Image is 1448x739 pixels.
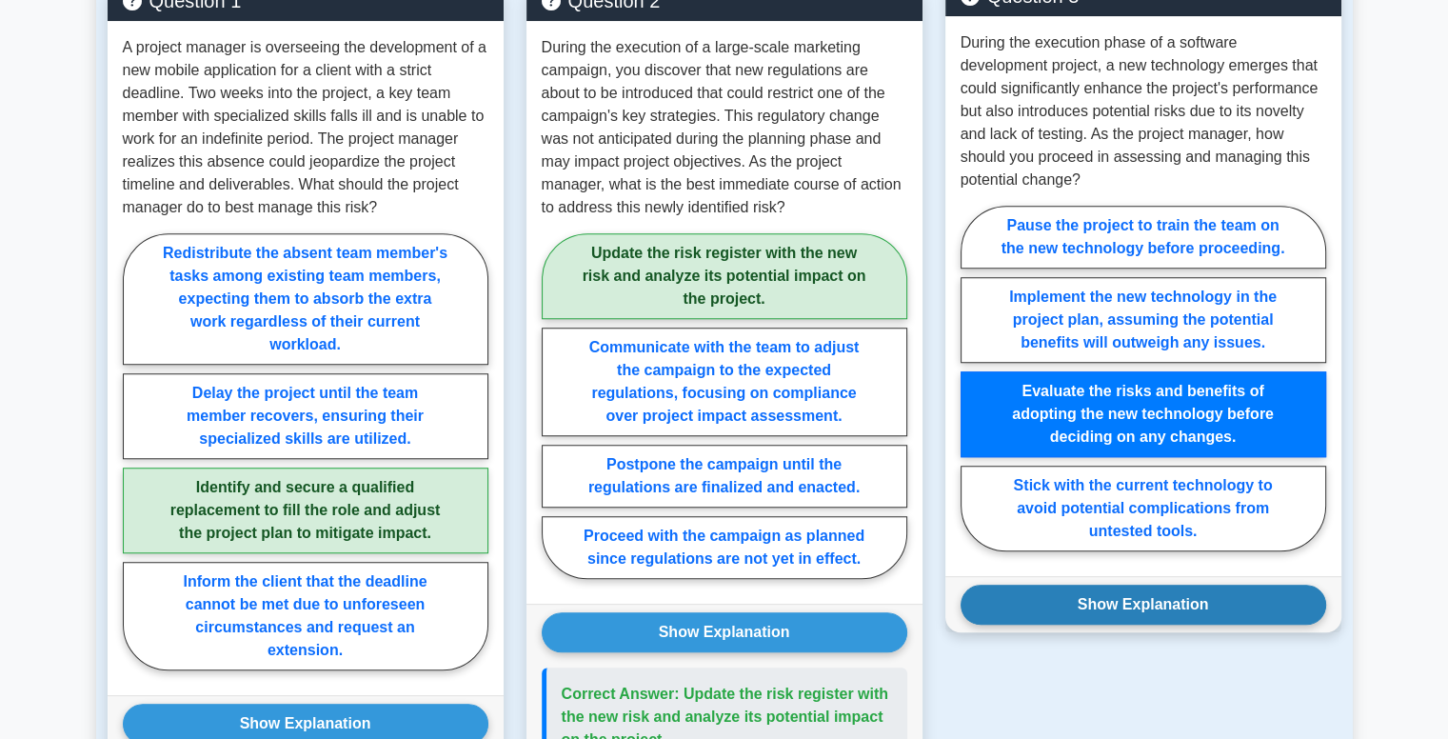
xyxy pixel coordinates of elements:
[961,277,1326,363] label: Implement the new technology in the project plan, assuming the potential benefits will outweigh a...
[961,585,1326,625] button: Show Explanation
[542,612,907,652] button: Show Explanation
[542,233,907,319] label: Update the risk register with the new risk and analyze its potential impact on the project.
[123,468,488,553] label: Identify and secure a qualified replacement to fill the role and adjust the project plan to mitig...
[542,36,907,219] p: During the execution of a large-scale marketing campaign, you discover that new regulations are a...
[123,36,488,219] p: A project manager is overseeing the development of a new mobile application for a client with a s...
[961,31,1326,191] p: During the execution phase of a software development project, a new technology emerges that could...
[123,562,488,670] label: Inform the client that the deadline cannot be met due to unforeseen circumstances and request an ...
[961,466,1326,551] label: Stick with the current technology to avoid potential complications from untested tools.
[542,328,907,436] label: Communicate with the team to adjust the campaign to the expected regulations, focusing on complia...
[123,373,488,459] label: Delay the project until the team member recovers, ensuring their specialized skills are utilized.
[961,371,1326,457] label: Evaluate the risks and benefits of adopting the new technology before deciding on any changes.
[542,445,907,508] label: Postpone the campaign until the regulations are finalized and enacted.
[542,516,907,579] label: Proceed with the campaign as planned since regulations are not yet in effect.
[961,206,1326,269] label: Pause the project to train the team on the new technology before proceeding.
[123,233,488,365] label: Redistribute the absent team member's tasks among existing team members, expecting them to absorb...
